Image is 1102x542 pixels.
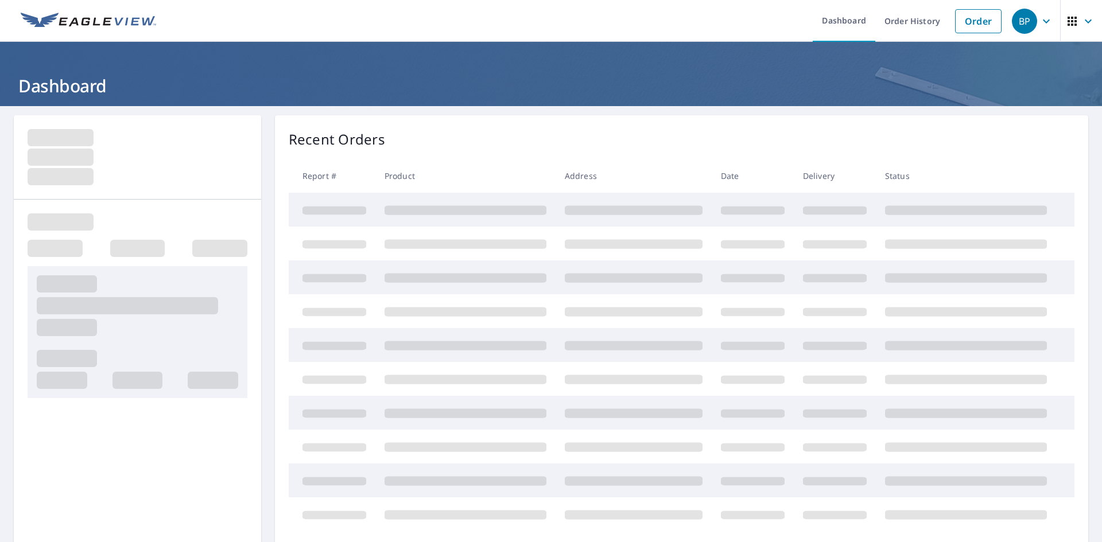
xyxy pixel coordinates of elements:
th: Address [556,159,712,193]
p: Recent Orders [289,129,385,150]
th: Product [375,159,556,193]
th: Delivery [794,159,876,193]
th: Status [876,159,1056,193]
a: Order [955,9,1002,33]
th: Report # [289,159,375,193]
img: EV Logo [21,13,156,30]
div: BP [1012,9,1037,34]
th: Date [712,159,794,193]
h1: Dashboard [14,74,1088,98]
